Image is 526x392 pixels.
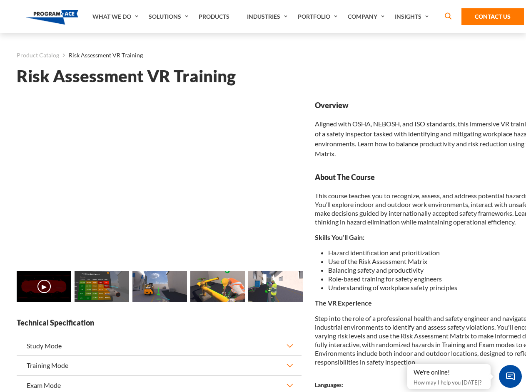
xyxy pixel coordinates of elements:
[17,271,71,302] img: Risk Assessment VR Training - Video 0
[17,336,302,355] button: Study Mode
[414,377,484,387] p: How may I help you [DATE]?
[17,100,302,260] iframe: Risk Assessment VR Training - Video 0
[461,8,524,25] a: Contact Us
[414,368,484,377] div: We're online!
[59,50,143,61] li: Risk Assessment VR Training
[17,318,302,328] strong: Technical Specification
[17,50,59,61] a: Product Catalog
[132,271,187,302] img: Risk Assessment VR Training - Preview 2
[315,381,343,388] strong: Languages:
[26,10,79,25] img: Program-Ace
[37,280,51,293] button: ▶
[17,356,302,375] button: Training Mode
[190,271,245,302] img: Risk Assessment VR Training - Preview 3
[248,271,303,302] img: Risk Assessment VR Training - Preview 4
[499,365,522,388] span: Chat Widget
[75,271,129,302] img: Risk Assessment VR Training - Preview 1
